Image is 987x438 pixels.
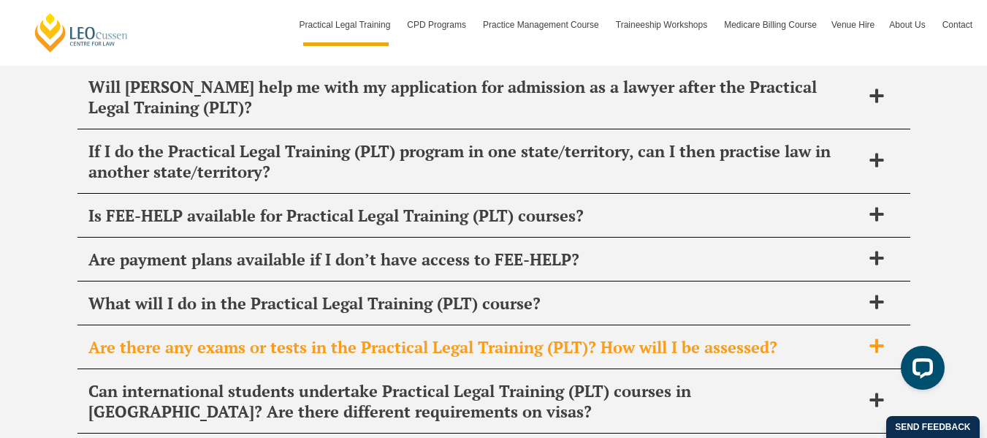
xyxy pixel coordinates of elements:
[889,340,950,401] iframe: LiveChat chat widget
[717,4,824,46] a: Medicare Billing Course
[476,4,609,46] a: Practice Management Course
[88,249,861,270] h2: Are payment plans available if I don’t have access to FEE-HELP?
[33,12,130,53] a: [PERSON_NAME] Centre for Law
[88,381,861,422] h2: Can international students undertake Practical Legal Training (PLT) courses in [GEOGRAPHIC_DATA]?...
[882,4,934,46] a: About Us
[609,4,717,46] a: Traineeship Workshops
[824,4,882,46] a: Venue Hire
[935,4,980,46] a: Contact
[88,205,861,226] h2: Is FEE-HELP available for Practical Legal Training (PLT) courses?
[88,77,861,118] h2: Will [PERSON_NAME] help me with my application for admission as a lawyer after the Practical Lega...
[88,141,861,182] h2: If I do the Practical Legal Training (PLT) program in one state/territory, can I then practise la...
[88,293,861,314] h2: What will I do in the Practical Legal Training (PLT) course?
[400,4,476,46] a: CPD Programs
[88,337,861,358] h2: Are there any exams or tests in the Practical Legal Training (PLT)? How will I be assessed?
[292,4,400,46] a: Practical Legal Training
